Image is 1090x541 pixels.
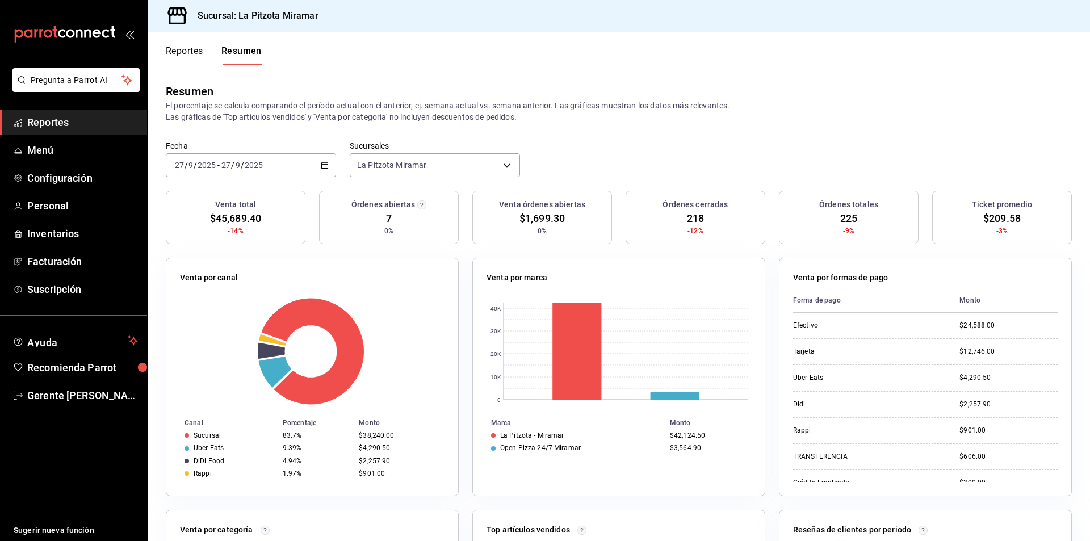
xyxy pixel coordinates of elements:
[491,305,501,312] text: 40K
[996,226,1008,236] span: -3%
[27,254,138,269] span: Facturación
[283,444,350,452] div: 9.39%
[215,199,256,211] h3: Venta total
[793,272,888,284] p: Venta por formas de pago
[27,360,138,375] span: Recomienda Parrot
[359,444,440,452] div: $4,290.50
[793,288,950,313] th: Forma de pago
[125,30,134,39] button: open_drawer_menu
[27,198,138,213] span: Personal
[670,444,747,452] div: $3,564.90
[166,45,203,65] button: Reportes
[972,199,1032,211] h3: Ticket promedio
[27,282,138,297] span: Suscripción
[231,161,234,170] span: /
[538,226,547,236] span: 0%
[31,74,122,86] span: Pregunta a Parrot AI
[793,452,907,462] div: TRANSFERENCIA
[793,321,907,330] div: Efectivo
[235,161,241,170] input: --
[840,211,857,226] span: 225
[278,417,354,429] th: Porcentaje
[519,211,565,226] span: $1,699.30
[283,457,350,465] div: 4.94%
[27,115,138,130] span: Reportes
[359,469,440,477] div: $901.00
[217,161,220,170] span: -
[793,426,907,435] div: Rappi
[174,161,185,170] input: --
[793,478,907,488] div: Crédito Empleado
[283,469,350,477] div: 1.97%
[959,347,1058,357] div: $12,746.00
[687,226,703,236] span: -12%
[959,426,1058,435] div: $901.00
[357,160,426,171] span: La Pitzota Miramar
[27,142,138,158] span: Menú
[194,457,224,465] div: DiDi Food
[194,469,212,477] div: Rappi
[166,45,262,65] div: navigation tabs
[27,226,138,241] span: Inventarios
[793,373,907,383] div: Uber Eats
[500,431,564,439] div: La Pitzota - Miramar
[27,334,123,347] span: Ayuda
[354,417,458,429] th: Monto
[166,142,336,150] label: Fecha
[663,199,728,211] h3: Órdenes cerradas
[188,161,194,170] input: --
[180,272,238,284] p: Venta por canal
[244,161,263,170] input: ----
[950,288,1058,313] th: Monto
[499,199,585,211] h3: Venta órdenes abiertas
[500,444,581,452] div: Open Pizza 24/7 Miramar
[959,478,1058,488] div: $300.00
[487,272,547,284] p: Venta por marca
[687,211,704,226] span: 218
[983,211,1021,226] span: $209.58
[12,68,140,92] button: Pregunta a Parrot AI
[959,321,1058,330] div: $24,588.00
[793,347,907,357] div: Tarjeta
[27,170,138,186] span: Configuración
[359,457,440,465] div: $2,257.90
[843,226,854,236] span: -9%
[210,211,261,226] span: $45,689.40
[959,452,1058,462] div: $606.00
[8,82,140,94] a: Pregunta a Parrot AI
[959,373,1058,383] div: $4,290.50
[180,524,253,536] p: Venta por categoría
[351,199,415,211] h3: Órdenes abiertas
[959,400,1058,409] div: $2,257.90
[350,142,520,150] label: Sucursales
[473,417,665,429] th: Marca
[166,100,1072,123] p: El porcentaje se calcula comparando el período actual con el anterior, ej. semana actual vs. sema...
[283,431,350,439] div: 83.7%
[793,524,911,536] p: Reseñas de clientes por periodo
[670,431,747,439] div: $42,124.50
[386,211,392,226] span: 7
[197,161,216,170] input: ----
[14,525,138,536] span: Sugerir nueva función
[241,161,244,170] span: /
[491,328,501,334] text: 30K
[194,431,221,439] div: Sucursal
[497,397,501,403] text: 0
[221,161,231,170] input: --
[359,431,440,439] div: $38,240.00
[491,351,501,357] text: 20K
[194,161,197,170] span: /
[228,226,244,236] span: -14%
[221,45,262,65] button: Resumen
[491,374,501,380] text: 10K
[166,83,213,100] div: Resumen
[487,524,570,536] p: Top artículos vendidos
[27,388,138,403] span: Gerente [PERSON_NAME]
[665,417,765,429] th: Monto
[194,444,224,452] div: Uber Eats
[166,417,278,429] th: Canal
[185,161,188,170] span: /
[793,400,907,409] div: Didi
[819,199,878,211] h3: Órdenes totales
[188,9,318,23] h3: Sucursal: La Pitzota Miramar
